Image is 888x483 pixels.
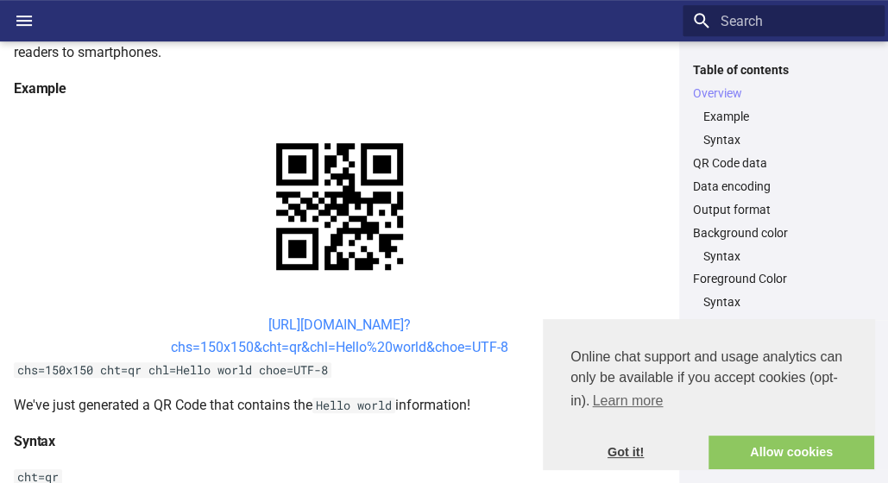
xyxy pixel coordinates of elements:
[693,294,874,310] nav: Foreground Color
[683,62,885,78] label: Table of contents
[703,294,874,310] a: Syntax
[693,248,874,264] nav: Background color
[246,113,433,300] img: chart
[14,362,331,378] code: chs=150x150 cht=qr chl=Hello world choe=UTF-8
[14,430,665,453] h4: Syntax
[693,155,874,171] a: QR Code data
[693,179,874,194] a: Data encoding
[589,388,665,414] a: learn more about cookies
[703,248,874,264] a: Syntax
[709,436,874,470] a: allow cookies
[693,317,874,333] a: Error correction level and margin
[683,5,885,36] input: Search
[683,62,885,334] nav: Table of contents
[693,85,874,101] a: Overview
[570,347,847,414] span: Online chat support and usage analytics can only be available if you accept cookies (opt-in).
[543,319,874,469] div: cookieconsent
[543,436,709,470] a: dismiss cookie message
[703,109,874,124] a: Example
[693,271,874,286] a: Foreground Color
[693,225,874,241] a: Background color
[171,317,508,355] a: [URL][DOMAIN_NAME]?chs=150x150&cht=qr&chl=Hello%20world&choe=UTF-8
[703,132,874,147] a: Syntax
[693,202,874,217] a: Output format
[693,109,874,147] nav: Overview
[14,78,665,100] h4: Example
[312,398,395,413] code: Hello world
[14,394,665,417] p: We've just generated a QR Code that contains the information!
